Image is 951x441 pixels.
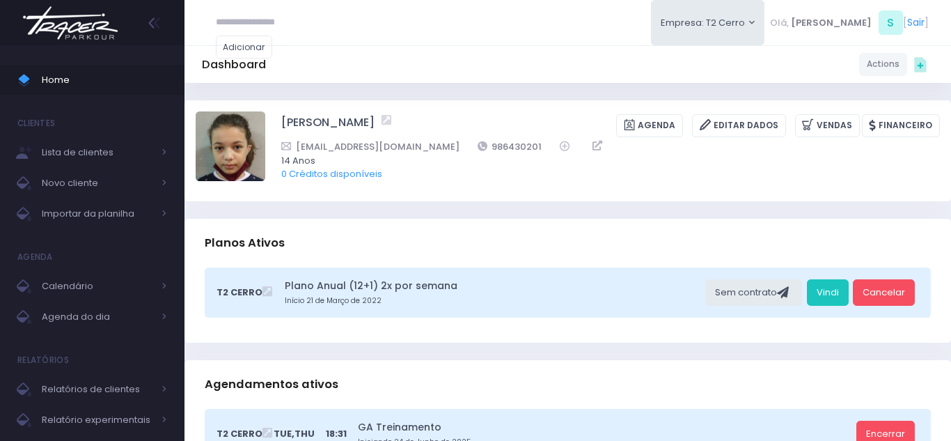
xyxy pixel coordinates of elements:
a: Actions [859,53,907,76]
span: S [879,10,903,35]
h3: Agendamentos ativos [205,364,338,404]
span: Novo cliente [42,174,153,192]
span: Relatório experimentais [42,411,153,429]
img: Sofia Miranda Venturacci [196,111,265,181]
h3: Planos Ativos [205,223,285,263]
span: Agenda do dia [42,308,153,326]
a: Vindi [807,279,849,306]
a: GA Treinamento [358,420,851,435]
small: Início 21 de Março de 2022 [285,295,701,307]
span: [PERSON_NAME] [791,16,872,30]
span: Lista de clientes [42,144,153,162]
a: 0 Créditos disponíveis [281,167,382,180]
label: Alterar foto de perfil [196,111,265,185]
span: Importar da planilha [42,205,153,223]
span: T2 Cerro [217,286,262,300]
a: Cancelar [853,279,915,306]
span: Tue,Thu [274,427,315,441]
a: Financeiro [862,114,940,137]
div: Quick actions [907,51,934,77]
a: Plano Anual (12+1) 2x por semana [285,279,701,293]
a: Adicionar [216,36,273,59]
span: 18:31 [326,427,347,441]
div: [ ] [764,7,934,38]
span: Calendário [42,277,153,295]
a: Sair [907,15,925,30]
a: Agenda [616,114,683,137]
h5: Dashboard [202,58,266,72]
a: [EMAIL_ADDRESS][DOMAIN_NAME] [281,139,459,154]
span: T2 Cerro [217,427,262,441]
span: Relatórios de clientes [42,380,153,399]
span: 14 Anos [281,154,922,168]
span: Home [42,71,167,89]
a: 986430201 [478,139,542,154]
span: Olá, [770,16,789,30]
h4: Agenda [17,243,53,271]
a: Editar Dados [692,114,786,137]
a: [PERSON_NAME] [281,114,375,137]
h4: Relatórios [17,346,69,374]
a: Vendas [795,114,860,137]
div: Sem contrato [705,279,802,306]
h4: Clientes [17,109,55,137]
